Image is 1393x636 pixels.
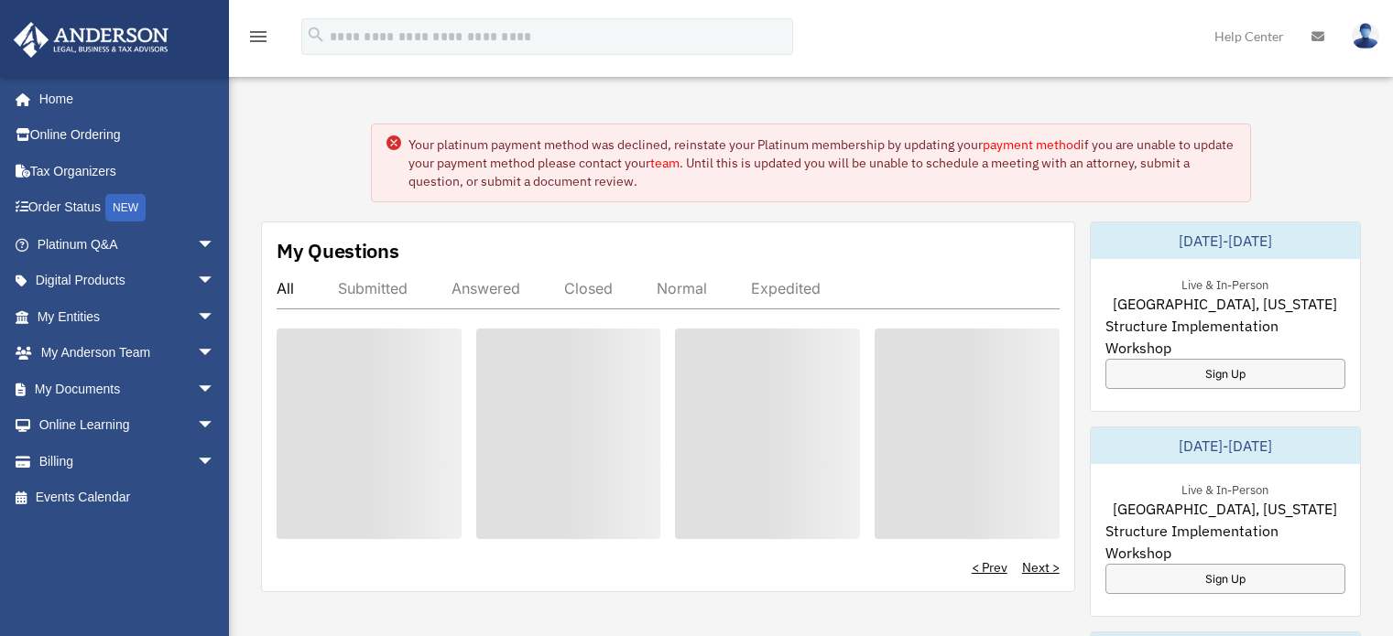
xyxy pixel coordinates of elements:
[197,443,234,480] span: arrow_drop_down
[983,136,1081,153] a: payment method
[13,226,243,263] a: Platinum Q&Aarrow_drop_down
[1167,274,1283,293] div: Live & In-Person
[13,189,243,227] a: Order StatusNEW
[197,371,234,408] span: arrow_drop_down
[1091,222,1360,259] div: [DATE]-[DATE]
[751,279,821,297] div: Expedited
[13,407,243,444] a: Online Learningarrow_drop_down
[247,32,269,48] a: menu
[1113,498,1337,520] span: [GEOGRAPHIC_DATA], [US_STATE]
[1091,427,1360,464] div: [DATE]-[DATE]
[1113,293,1337,315] span: [GEOGRAPHIC_DATA], [US_STATE]
[197,298,234,336] span: arrow_drop_down
[13,443,243,480] a: Billingarrow_drop_down
[13,371,243,407] a: My Documentsarrow_drop_down
[13,81,234,117] a: Home
[13,117,243,154] a: Online Ordering
[1105,520,1345,564] span: Structure Implementation Workshop
[13,153,243,189] a: Tax Organizers
[338,279,408,297] div: Submitted
[8,22,174,58] img: Anderson Advisors Platinum Portal
[197,335,234,372] span: arrow_drop_down
[13,480,243,516] a: Events Calendar
[657,279,707,297] div: Normal
[1105,315,1345,359] span: Structure Implementation Workshop
[452,279,520,297] div: Answered
[13,263,243,299] a: Digital Productsarrow_drop_down
[1105,564,1345,594] a: Sign Up
[247,26,269,48] i: menu
[197,263,234,300] span: arrow_drop_down
[277,237,399,264] div: My Questions
[564,279,613,297] div: Closed
[408,135,1235,190] div: Your platinum payment method was declined, reinstate your Platinum membership by updating your if...
[1022,558,1060,577] a: Next >
[13,335,243,372] a: My Anderson Teamarrow_drop_down
[972,558,1007,577] a: < Prev
[1352,23,1379,49] img: User Pic
[306,25,326,45] i: search
[1167,479,1283,498] div: Live & In-Person
[650,155,680,171] a: team
[1105,359,1345,389] a: Sign Up
[197,226,234,264] span: arrow_drop_down
[13,298,243,335] a: My Entitiesarrow_drop_down
[105,194,146,221] div: NEW
[277,279,294,297] div: All
[197,407,234,445] span: arrow_drop_down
